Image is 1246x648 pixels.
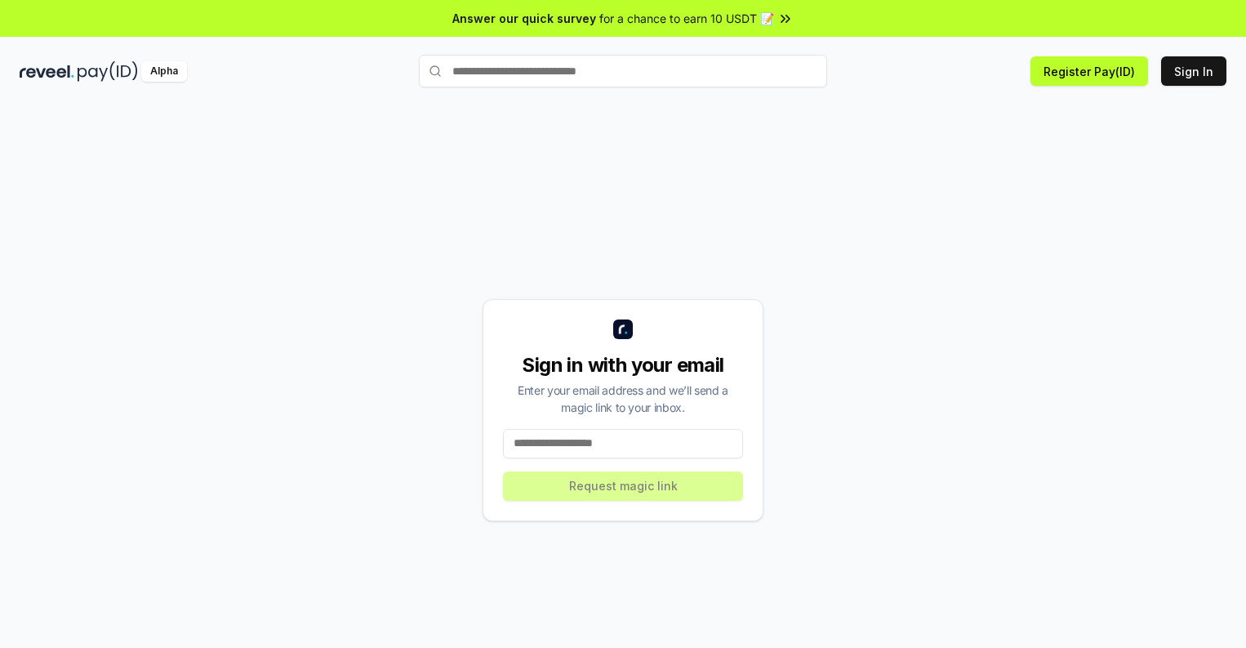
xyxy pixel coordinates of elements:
img: logo_small [613,320,633,339]
div: Sign in with your email [503,352,743,378]
div: Alpha [141,61,187,82]
span: for a chance to earn 10 USDT 📝 [599,10,774,27]
button: Register Pay(ID) [1030,56,1148,86]
button: Sign In [1161,56,1226,86]
img: pay_id [78,61,138,82]
div: Enter your email address and we’ll send a magic link to your inbox. [503,382,743,416]
img: reveel_dark [20,61,74,82]
span: Answer our quick survey [452,10,596,27]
